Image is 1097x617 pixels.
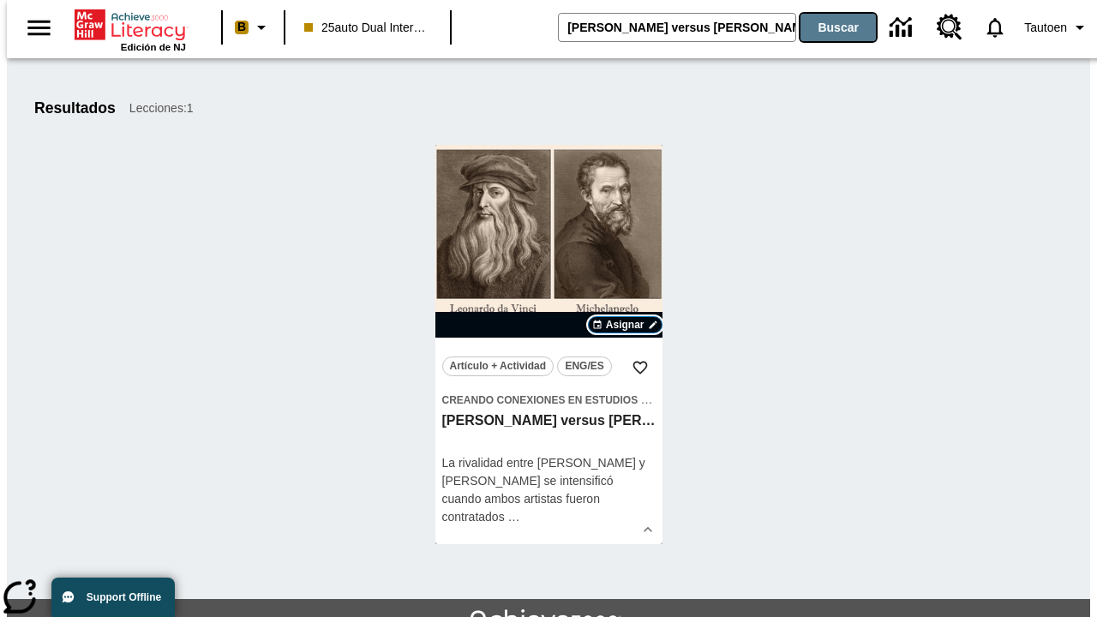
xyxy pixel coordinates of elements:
span: Lecciones : 1 [129,99,194,117]
a: Centro de recursos, Se abrirá en una pestaña nueva. [926,4,973,51]
span: Tema: Creando conexiones en Estudios Sociales/Historia universal II [442,391,656,409]
button: Artículo + Actividad [442,356,554,376]
span: Artículo + Actividad [450,357,547,375]
button: Asignar Elegir fechas [588,316,662,333]
button: Boost El color de la clase es melocotón. Cambiar el color de la clase. [228,12,279,43]
a: Centro de información [879,4,926,51]
a: Portada [75,8,186,42]
input: Buscar campo [559,14,795,41]
div: La rivalidad entre [PERSON_NAME] y [PERSON_NAME] se intensificó cuando ambos artistas fueron cont... [442,454,656,526]
h3: Miguel Ángel versus Leonardo [442,412,656,430]
button: Buscar [800,14,876,41]
span: Edición de NJ [121,42,186,52]
h1: Resultados [34,99,116,117]
span: Tautoen [1024,19,1067,37]
span: ENG/ES [565,357,603,375]
span: … [508,510,520,524]
span: B [237,16,246,38]
button: Support Offline [51,578,175,617]
div: lesson details [435,145,662,544]
button: Abrir el menú lateral [14,3,64,53]
div: Portada [75,6,186,52]
button: Añadir a mis Favoritas [625,352,656,383]
button: ENG/ES [557,356,612,376]
span: Asignar [606,317,644,332]
a: Notificaciones [973,5,1017,50]
span: Support Offline [87,591,161,603]
span: 25auto Dual International [304,19,431,37]
span: Creando conexiones en Estudios Sociales [442,394,693,406]
button: Perfil/Configuración [1017,12,1097,43]
button: Ver más [635,517,661,542]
